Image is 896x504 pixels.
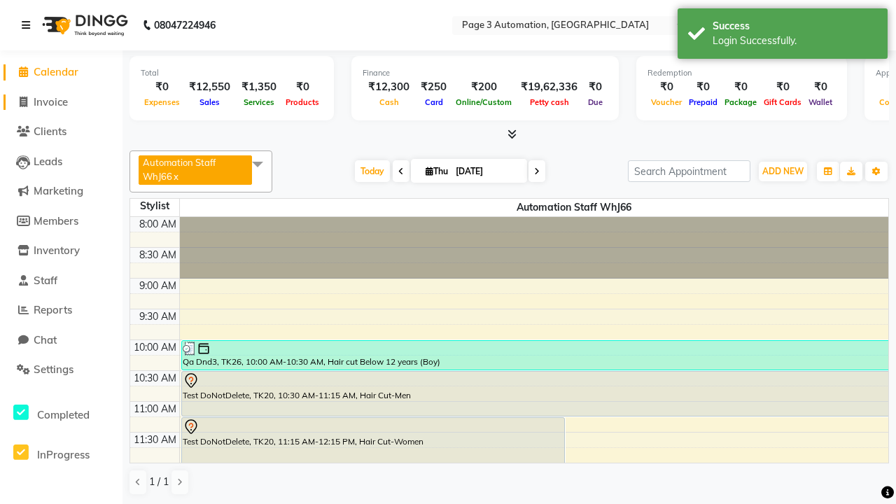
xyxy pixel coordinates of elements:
[282,97,323,107] span: Products
[422,166,451,176] span: Thu
[34,65,78,78] span: Calendar
[136,248,179,262] div: 8:30 AM
[34,125,66,138] span: Clients
[34,333,57,346] span: Chat
[131,340,179,355] div: 10:00 AM
[143,157,216,182] span: Automation Staff WhJ66
[685,79,721,95] div: ₹0
[805,79,836,95] div: ₹0
[3,213,119,230] a: Members
[452,79,515,95] div: ₹200
[647,97,685,107] span: Voucher
[452,97,515,107] span: Online/Custom
[3,183,119,199] a: Marketing
[34,95,68,108] span: Invoice
[34,363,73,376] span: Settings
[3,64,119,80] a: Calendar
[154,6,216,45] b: 08047224946
[759,162,807,181] button: ADD NEW
[141,67,323,79] div: Total
[172,171,178,182] a: x
[130,199,179,213] div: Stylist
[3,273,119,289] a: Staff
[282,79,323,95] div: ₹0
[584,97,606,107] span: Due
[760,97,805,107] span: Gift Cards
[131,371,179,386] div: 10:30 AM
[236,79,282,95] div: ₹1,350
[376,97,402,107] span: Cash
[526,97,573,107] span: Petty cash
[136,279,179,293] div: 9:00 AM
[3,332,119,349] a: Chat
[141,97,183,107] span: Expenses
[363,67,608,79] div: Finance
[34,303,72,316] span: Reports
[196,97,223,107] span: Sales
[37,408,90,421] span: Completed
[141,79,183,95] div: ₹0
[685,97,721,107] span: Prepaid
[647,79,685,95] div: ₹0
[583,79,608,95] div: ₹0
[415,79,452,95] div: ₹250
[647,67,836,79] div: Redemption
[34,184,83,197] span: Marketing
[182,418,565,477] div: Test DoNotDelete, TK20, 11:15 AM-12:15 PM, Hair Cut-Women
[34,155,62,168] span: Leads
[421,97,447,107] span: Card
[3,243,119,259] a: Inventory
[713,34,877,48] div: Login Successfully.
[451,161,521,182] input: 2025-10-02
[355,160,390,182] span: Today
[149,475,169,489] span: 1 / 1
[3,362,119,378] a: Settings
[37,448,90,461] span: InProgress
[3,154,119,170] a: Leads
[34,214,78,227] span: Members
[131,402,179,416] div: 11:00 AM
[721,97,760,107] span: Package
[515,79,583,95] div: ₹19,62,336
[721,79,760,95] div: ₹0
[3,94,119,111] a: Invoice
[628,160,750,182] input: Search Appointment
[131,433,179,447] div: 11:30 AM
[136,217,179,232] div: 8:00 AM
[805,97,836,107] span: Wallet
[34,274,57,287] span: Staff
[34,244,80,257] span: Inventory
[762,166,804,176] span: ADD NEW
[363,79,415,95] div: ₹12,300
[36,6,132,45] img: logo
[3,302,119,318] a: Reports
[3,124,119,140] a: Clients
[136,309,179,324] div: 9:30 AM
[760,79,805,95] div: ₹0
[713,19,877,34] div: Success
[183,79,236,95] div: ₹12,550
[240,97,278,107] span: Services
